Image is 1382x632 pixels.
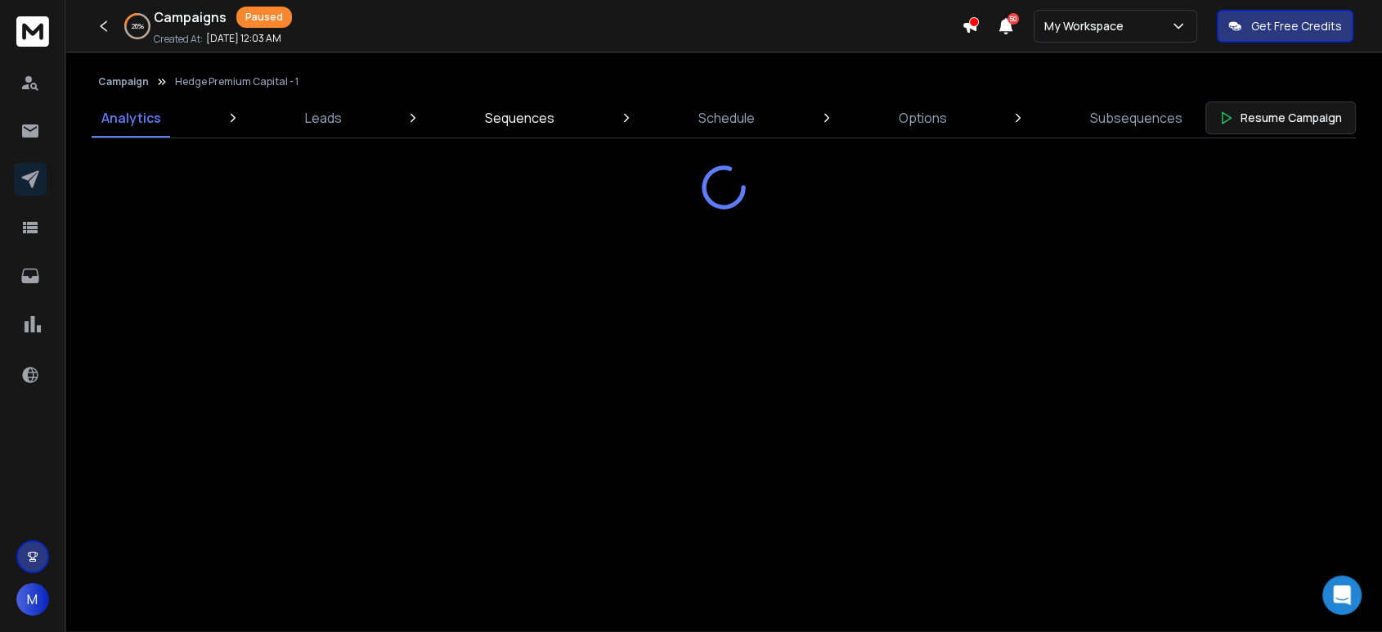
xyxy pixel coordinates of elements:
button: Get Free Credits [1217,10,1353,43]
p: Sequences [485,108,554,128]
button: Resume Campaign [1205,102,1356,134]
div: Paused [236,7,292,28]
p: Options [898,108,946,128]
p: Leads [305,108,342,128]
a: Leads [295,98,352,138]
a: Subsequences [1080,98,1192,138]
button: Campaign [98,75,149,88]
p: Schedule [698,108,755,128]
p: 26 % [132,21,144,31]
button: M [16,583,49,616]
div: Open Intercom Messenger [1322,576,1362,615]
a: Options [888,98,956,138]
p: My Workspace [1044,18,1130,34]
p: Subsequences [1090,108,1182,128]
p: Hedge Premium Capital - 1 [175,75,298,88]
p: Get Free Credits [1251,18,1342,34]
a: Sequences [475,98,564,138]
a: Schedule [689,98,765,138]
a: Analytics [92,98,171,138]
p: [DATE] 12:03 AM [206,32,281,45]
h1: Campaigns [154,7,227,27]
p: Analytics [101,108,161,128]
p: Created At: [154,33,203,46]
span: 50 [1007,13,1019,25]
